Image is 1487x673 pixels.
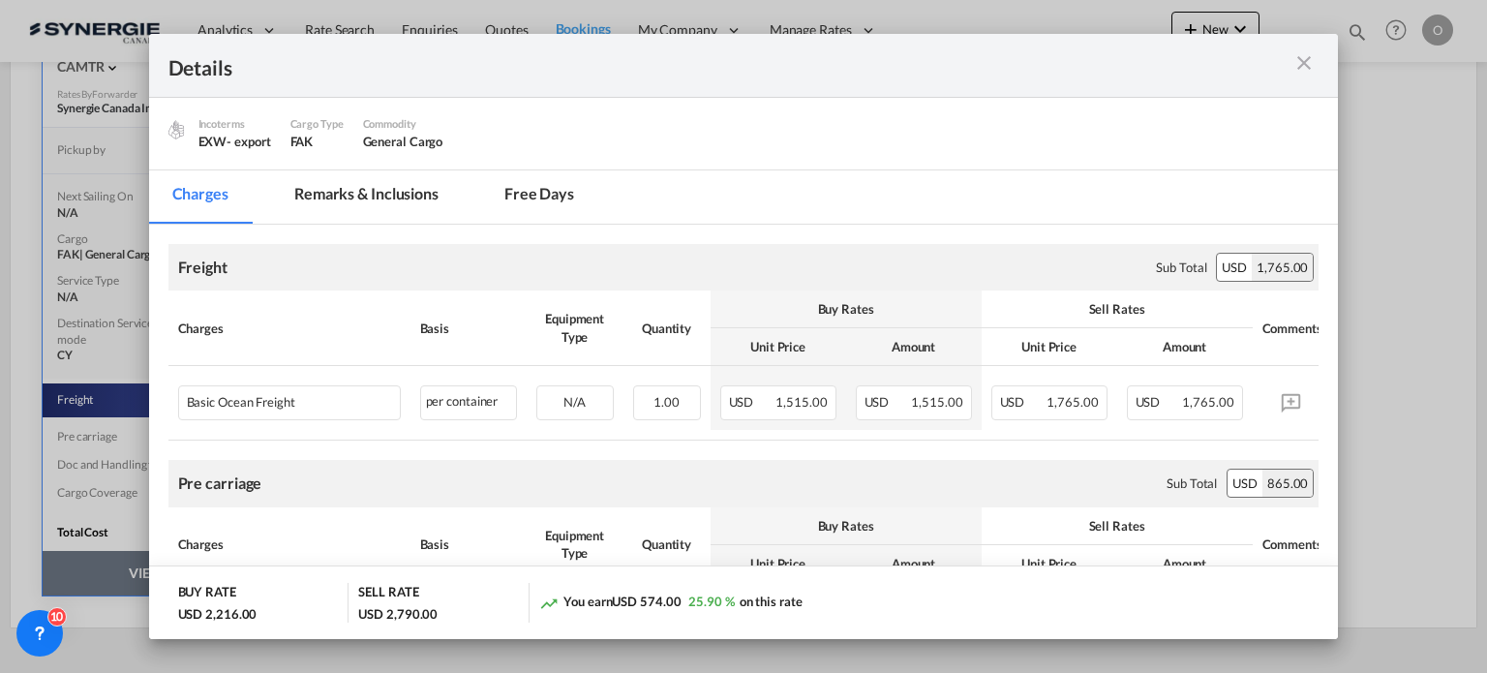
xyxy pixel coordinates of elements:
[612,594,681,609] span: USD 574.00
[168,53,1204,77] div: Details
[358,583,418,605] div: SELL RATE
[720,517,972,535] div: Buy Rates
[991,300,1243,318] div: Sell Rates
[178,257,228,278] div: Freight
[227,133,270,150] div: - export
[539,594,559,613] md-icon: icon-trending-up
[536,310,614,345] div: Equipment Type
[865,394,909,410] span: USD
[290,133,344,150] div: FAK
[1253,291,1330,366] th: Comments
[178,473,262,494] div: Pre carriage
[149,170,252,224] md-tab-item: Charges
[563,394,586,410] span: N/A
[290,115,344,133] div: Cargo Type
[536,527,614,562] div: Equipment Type
[982,328,1117,366] th: Unit Price
[1136,394,1180,410] span: USD
[198,133,271,150] div: EXW
[539,593,802,613] div: You earn on this rate
[991,517,1243,535] div: Sell Rates
[1262,470,1313,497] div: 865.00
[1117,328,1253,366] th: Amount
[166,119,187,140] img: cargo.png
[711,545,846,583] th: Unit Price
[653,394,680,410] span: 1.00
[911,394,962,410] span: 1,515.00
[1117,545,1253,583] th: Amount
[420,320,517,337] div: Basis
[711,328,846,366] th: Unit Price
[420,385,517,420] div: per container
[1252,254,1313,281] div: 1,765.00
[198,115,271,133] div: Incoterms
[720,300,972,318] div: Buy Rates
[271,170,462,224] md-tab-item: Remarks & Inclusions
[1047,394,1098,410] span: 1,765.00
[15,571,82,644] iframe: Chat
[729,394,774,410] span: USD
[775,394,827,410] span: 1,515.00
[178,320,401,337] div: Charges
[149,170,617,224] md-pagination-wrapper: Use the left and right arrow keys to navigate between tabs
[1228,470,1262,497] div: USD
[178,583,236,605] div: BUY RATE
[481,170,597,224] md-tab-item: Free days
[1156,259,1206,276] div: Sub Total
[363,115,443,133] div: Commodity
[358,605,438,623] div: USD 2,790.00
[149,34,1339,640] md-dialog: Pickup Door ...
[1253,507,1330,583] th: Comments
[688,594,734,609] span: 25.90 %
[846,328,982,366] th: Amount
[1182,394,1233,410] span: 1,765.00
[1000,394,1045,410] span: USD
[187,386,341,410] div: Basic Ocean Freight
[982,545,1117,583] th: Unit Price
[1292,51,1316,75] md-icon: icon-close m-3 fg-AAA8AD cursor
[19,19,421,40] body: Editor, editor2
[633,320,701,337] div: Quantity
[178,535,401,553] div: Charges
[633,535,701,553] div: Quantity
[1167,474,1217,492] div: Sub Total
[178,605,258,623] div: USD 2,216.00
[846,545,982,583] th: Amount
[420,535,517,553] div: Basis
[363,134,443,149] span: General Cargo
[1217,254,1252,281] div: USD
